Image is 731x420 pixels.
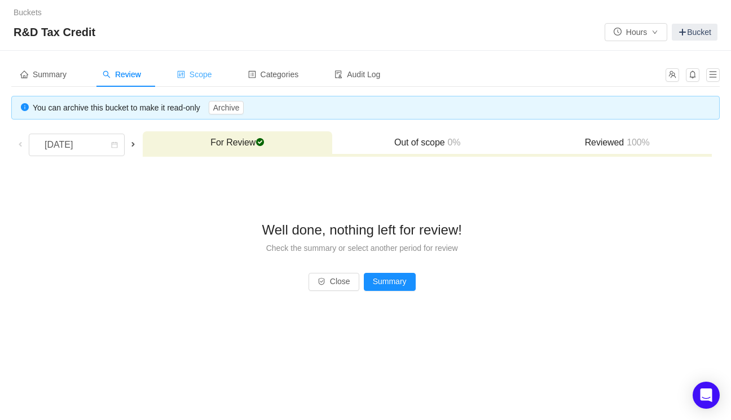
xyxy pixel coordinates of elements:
span: Categories [248,70,299,79]
div: Well done, nothing left for review! [30,218,694,242]
span: 100% [624,138,650,147]
button: Summary [364,273,416,291]
button: icon: safetyClose [309,273,359,291]
span: Audit Log [334,70,380,79]
a: Bucket [672,24,717,41]
div: [DATE] [36,134,84,156]
button: icon: team [666,68,679,82]
span: R&D Tax Credit [14,23,102,41]
span: You can archive this bucket to make it read-only [33,103,244,112]
h3: Out of scope [338,137,516,148]
h3: For Review [148,137,327,148]
i: icon: profile [248,70,256,78]
button: icon: menu [706,68,720,82]
span: Review [103,70,141,79]
i: icon: search [103,70,111,78]
span: checked [256,138,265,147]
button: icon: bell [686,68,699,82]
div: Open Intercom Messenger [693,382,720,409]
span: Scope [177,70,212,79]
span: Summary [20,70,67,79]
i: icon: audit [334,70,342,78]
a: Summary [364,277,416,286]
i: icon: home [20,70,28,78]
i: icon: info-circle [21,103,29,111]
button: icon: clock-circleHoursicon: down [605,23,667,41]
div: Check the summary or select another period for review [30,242,694,254]
a: Buckets [14,8,42,17]
button: Archive [209,101,244,114]
i: icon: calendar [111,142,118,149]
i: icon: control [177,70,185,78]
h3: Reviewed [528,137,707,148]
span: 0% [445,138,461,147]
